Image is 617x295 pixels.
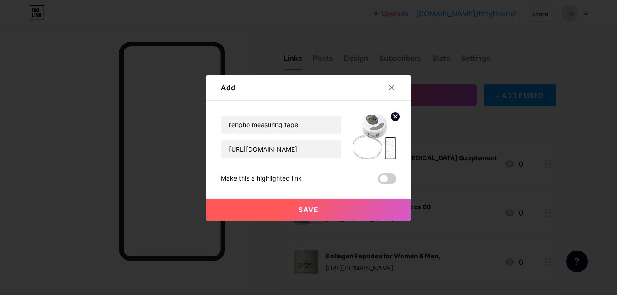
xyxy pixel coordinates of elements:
input: Title [221,116,341,134]
input: URL [221,140,341,158]
div: Make this a highlighted link [221,173,302,184]
span: Save [299,206,319,213]
img: link_thumbnail [353,115,396,159]
div: Add [221,82,235,93]
button: Save [206,199,411,221]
